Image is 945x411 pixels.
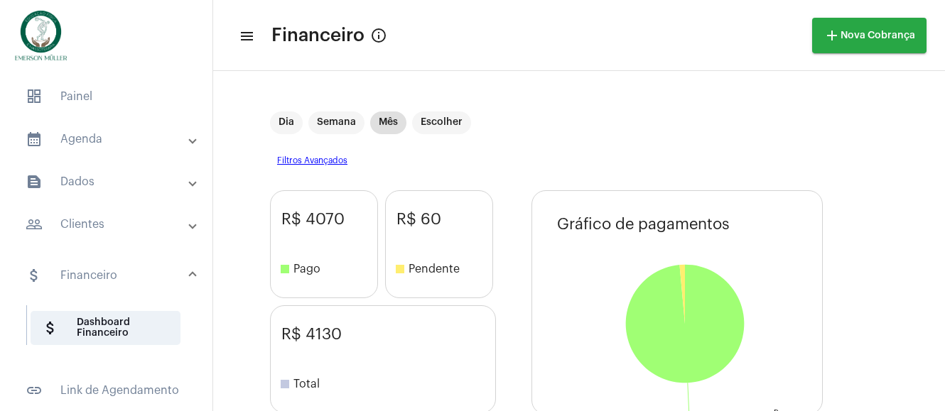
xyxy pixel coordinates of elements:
[364,21,393,50] button: Info
[26,216,43,233] mat-icon: sidenav icon
[281,211,377,228] span: R$ 4070
[14,80,198,114] span: Painel
[370,27,387,44] mat-icon: Info
[412,111,471,134] mat-chip: Escolher
[391,261,492,278] span: Pendente
[42,319,59,336] mat-icon: sidenav icon
[270,149,888,172] span: Filtros Avançados
[281,326,495,343] span: R$ 4130
[9,165,212,199] mat-expansion-panel-header: sidenav iconDados
[276,376,293,393] mat-icon: stop
[396,211,492,228] span: R$ 60
[276,261,293,278] mat-icon: stop
[823,31,915,40] span: Nova Cobrança
[31,311,180,345] span: Dashboard Financeiro
[14,373,198,407] span: Link de Agendamento
[26,131,43,148] mat-icon: sidenav icon
[9,122,212,156] mat-expansion-panel-header: sidenav iconAgenda
[308,111,364,134] mat-chip: Semana
[239,28,253,45] mat-icon: sidenav icon
[9,253,212,298] mat-expansion-panel-header: sidenav iconFinanceiro
[276,261,377,278] span: Pago
[26,382,43,399] mat-icon: sidenav icon
[26,173,43,190] mat-icon: sidenav icon
[26,88,43,105] span: sidenav icon
[26,267,43,284] mat-icon: sidenav icon
[812,18,927,53] button: Nova Cobrança
[271,24,364,47] span: Financeiro
[9,207,212,241] mat-expansion-panel-header: sidenav iconClientes
[270,111,303,134] mat-chip: Dia
[370,111,406,134] mat-chip: Mês
[276,376,495,393] span: Total
[11,7,70,64] img: 9d32caf5-495d-7087-b57b-f134ef8504d1.png
[823,27,841,44] mat-icon: add
[391,261,409,278] mat-icon: stop
[9,298,212,365] div: sidenav iconFinanceiro
[26,267,190,284] mat-panel-title: Financeiro
[26,131,190,148] mat-panel-title: Agenda
[26,173,190,190] mat-panel-title: Dados
[26,216,190,233] mat-panel-title: Clientes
